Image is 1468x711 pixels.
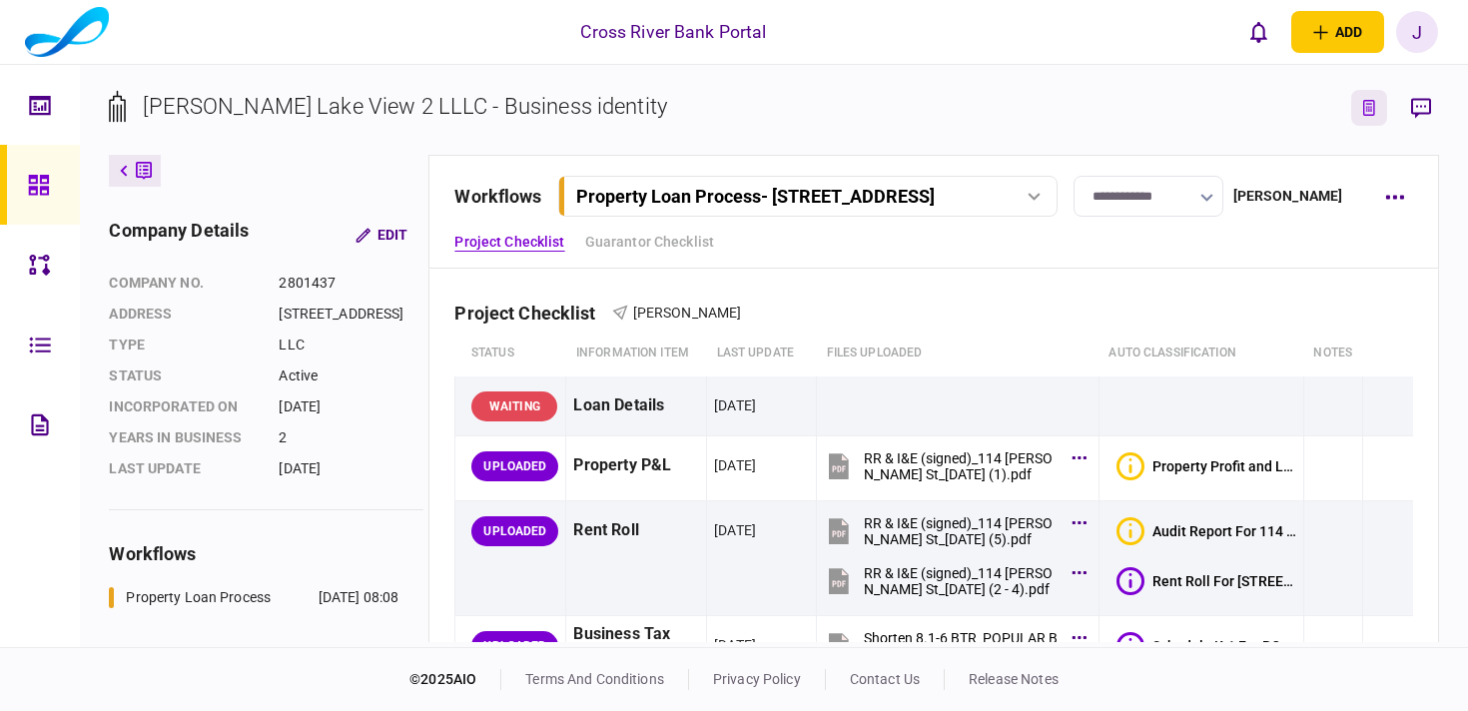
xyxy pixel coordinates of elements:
[707,331,817,376] th: last update
[279,458,423,479] div: [DATE]
[850,671,920,687] a: contact us
[454,183,541,210] div: workflows
[109,458,259,479] div: last update
[454,232,564,253] a: Project Checklist
[864,565,1062,597] div: RR & I&E (signed)_114 Elizabeth St_04.08.25 (2 - 4).pdf
[279,304,423,325] div: [STREET_ADDRESS]
[1152,638,1296,654] div: Schedule K-1 For POPULAR BATH PRODUCTS INC.
[824,443,1082,488] button: RR & I&E (signed)_114 Elizabeth St_04.08.25 (1).pdf
[109,273,259,294] div: company no.
[279,335,423,355] div: LLC
[109,304,259,325] div: address
[864,630,1062,662] div: Shorten 8.1-6 BTR_POPULAR BATH PRODUCTS INC_23 - Schedule K-1.pdf
[471,391,557,421] div: WAITING
[279,365,423,386] div: Active
[25,7,109,57] img: client company logo
[1116,452,1144,480] div: Bad quality
[279,396,423,417] div: [DATE]
[109,587,398,608] a: Property Loan Process[DATE] 08:08
[109,335,259,355] div: Type
[714,395,756,415] div: [DATE]
[573,508,699,553] div: Rent Roll
[1303,331,1362,376] th: notes
[1291,11,1384,53] button: open adding identity options
[824,508,1082,553] button: RR & I&E (signed)_114 Elizabeth St_04.08.25 (5).pdf
[279,427,423,448] div: 2
[319,587,399,608] div: [DATE] 08:08
[824,623,1082,668] button: Shorten 8.1-6 BTR_POPULAR BATH PRODUCTS INC_23 - Schedule K-1.pdf
[126,587,271,608] div: Property Loan Process
[109,540,423,567] div: workflows
[573,383,699,428] div: Loan Details
[1237,11,1279,53] button: open notifications list
[279,273,423,294] div: 2801437
[1351,90,1387,126] button: link to underwriting page
[525,671,664,687] a: terms and conditions
[864,450,1062,482] div: RR & I&E (signed)_114 Elizabeth St_04.08.25 (1).pdf
[714,520,756,540] div: [DATE]
[471,631,558,661] div: UPLOADED
[143,90,667,123] div: [PERSON_NAME] Lake View 2 LLLC - Business identity
[109,217,249,253] div: company details
[714,455,756,475] div: [DATE]
[340,217,423,253] button: Edit
[109,396,259,417] div: incorporated on
[1152,573,1296,589] div: Rent Roll For 114 Elizabeth Street
[1152,458,1296,474] div: Property Profit and Loss Statement For Elizabeth Lake View 2 LLC
[1152,523,1296,539] div: Audit Report For 114 Elizabeth kcg
[109,365,259,386] div: status
[409,669,501,690] div: © 2025 AIO
[1116,632,1296,660] button: Schedule K-1 For POPULAR BATH PRODUCTS INC.
[585,232,715,253] a: Guarantor Checklist
[1116,517,1144,545] div: Bad quality
[1396,11,1438,53] button: J
[573,443,699,488] div: Property P&L
[558,176,1058,217] button: Property Loan Process- [STREET_ADDRESS]
[454,303,611,324] div: Project Checklist
[1233,186,1343,207] div: [PERSON_NAME]
[817,331,1100,376] th: Files uploaded
[580,19,766,45] div: Cross River Bank Portal
[566,331,707,376] th: Information item
[969,671,1059,687] a: release notes
[713,671,801,687] a: privacy policy
[1116,517,1296,545] button: Bad qualityAudit Report For 114 Elizabeth kcg
[471,451,558,481] div: UPLOADED
[633,305,742,321] span: [PERSON_NAME]
[1116,452,1296,480] button: Bad qualityProperty Profit and Loss Statement For Elizabeth Lake View 2 LLC
[471,516,558,546] div: UPLOADED
[1116,567,1296,595] button: Rent Roll For 114 Elizabeth Street
[109,427,259,448] div: years in business
[1099,331,1303,376] th: auto classification
[573,623,699,669] div: Business Tax Return
[714,635,756,655] div: [DATE]
[864,515,1062,547] div: RR & I&E (signed)_114 Elizabeth St_04.08.25 (5).pdf
[824,558,1082,603] button: RR & I&E (signed)_114 Elizabeth St_04.08.25 (2 - 4).pdf
[576,186,935,207] div: Property Loan Process - [STREET_ADDRESS]
[455,331,566,376] th: status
